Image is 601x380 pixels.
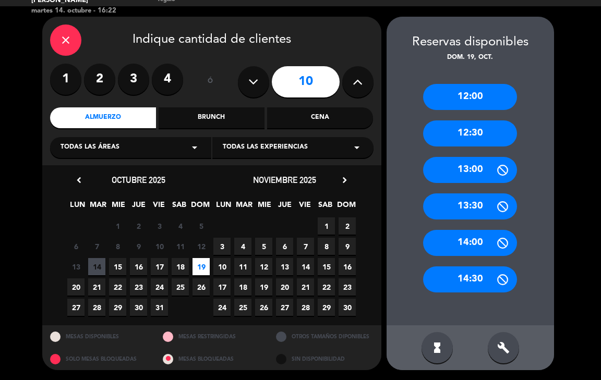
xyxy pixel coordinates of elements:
span: JUE [276,199,293,216]
span: 30 [339,299,356,316]
span: MAR [89,199,106,216]
span: 14 [297,258,314,275]
div: 14:30 [423,266,517,292]
span: 25 [172,278,189,296]
span: 20 [276,278,293,296]
span: 12 [193,238,210,255]
span: 30 [130,299,147,316]
span: VIE [150,199,167,216]
span: 6 [67,238,85,255]
span: 17 [151,258,168,275]
span: 6 [276,238,293,255]
i: arrow_drop_down [351,141,363,154]
span: 7 [297,238,314,255]
div: 13:00 [423,157,517,183]
span: 22 [318,278,335,296]
span: 19 [255,278,272,296]
span: 21 [297,278,314,296]
span: 3 [213,238,231,255]
span: 5 [193,217,210,235]
span: 8 [109,238,126,255]
span: 10 [213,258,231,275]
div: ó [194,64,227,100]
span: 28 [297,299,314,316]
div: OTROS TAMAÑOS DIPONIBLES [268,325,381,348]
span: MIE [110,199,127,216]
span: 11 [172,238,189,255]
div: 14:00 [423,230,517,256]
div: SOLO MESAS BLOQUEADAS [42,348,155,370]
div: Indique cantidad de clientes [50,24,374,56]
i: close [59,34,72,46]
span: 15 [318,258,335,275]
i: arrow_drop_down [188,141,201,154]
i: hourglass_full [431,341,443,354]
div: dom. 19, oct. [387,53,554,63]
span: 13 [276,258,293,275]
span: 14 [88,258,105,275]
div: MESAS BLOQUEADAS [155,348,268,370]
label: 4 [152,64,183,95]
span: Todas las áreas [61,142,119,153]
span: 29 [109,299,126,316]
span: 24 [213,299,231,316]
span: 4 [234,238,251,255]
span: 10 [151,238,168,255]
span: 28 [88,299,105,316]
div: 12:00 [423,84,517,110]
span: 31 [151,299,168,316]
i: chevron_right [339,175,350,186]
span: DOM [337,199,354,216]
span: 18 [234,278,251,296]
div: 13:30 [423,193,517,219]
span: VIE [296,199,314,216]
span: 19 [193,258,210,275]
span: 17 [213,278,231,296]
span: 12 [255,258,272,275]
div: Reservas disponibles [387,32,554,53]
span: LUN [215,199,232,216]
span: DOM [191,199,208,216]
span: octubre 2025 [112,175,165,185]
div: MESAS DISPONIBLES [42,325,155,348]
i: build [497,341,510,354]
span: 21 [88,278,105,296]
div: MESAS RESTRINGIDAS [155,325,268,348]
div: martes 14. octubre - 16:22 [31,6,142,16]
span: 7 [88,238,105,255]
span: 18 [172,258,189,275]
span: 16 [130,258,147,275]
span: 4 [172,217,189,235]
span: 27 [276,299,293,316]
span: LUN [69,199,86,216]
span: Todas las experiencias [223,142,308,153]
span: 23 [339,278,356,296]
div: Brunch [159,107,265,128]
span: 27 [67,299,85,316]
label: 3 [118,64,149,95]
span: 29 [318,299,335,316]
span: SAB [171,199,188,216]
span: 9 [130,238,147,255]
span: 22 [109,278,126,296]
span: 26 [255,299,272,316]
span: 5 [255,238,272,255]
span: 26 [193,278,210,296]
span: noviembre 2025 [253,175,316,185]
span: 23 [130,278,147,296]
span: 15 [109,258,126,275]
span: 13 [67,258,85,275]
span: 2 [130,217,147,235]
div: SIN DISPONIBILIDAD [268,348,381,370]
label: 2 [84,64,115,95]
span: 2 [339,217,356,235]
div: Cena [267,107,373,128]
span: 1 [109,217,126,235]
div: 12:30 [423,120,517,146]
span: MIE [256,199,273,216]
span: 8 [318,238,335,255]
label: 1 [50,64,81,95]
span: 25 [234,299,251,316]
span: 16 [339,258,356,275]
div: Almuerzo [50,107,156,128]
